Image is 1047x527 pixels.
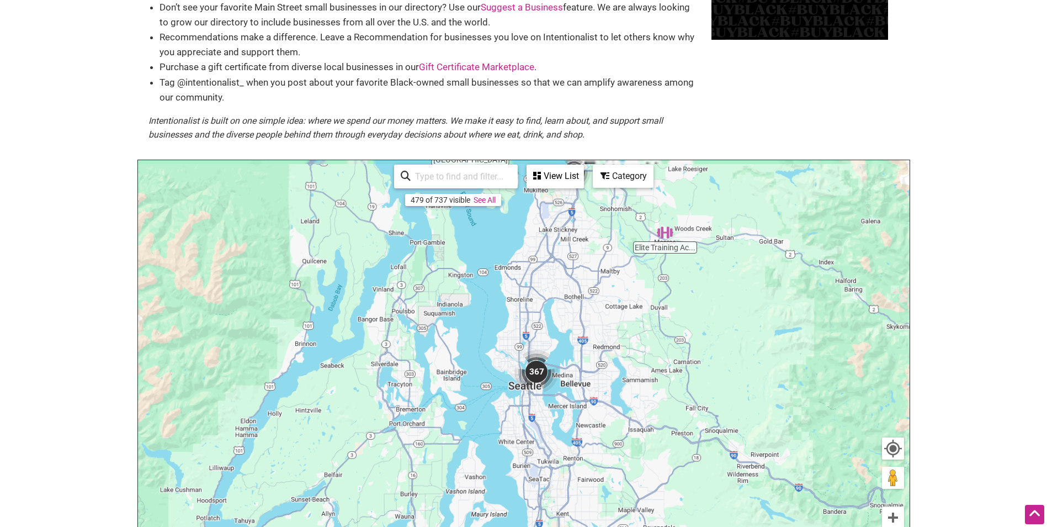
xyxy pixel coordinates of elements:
li: Recommendations make a difference. Leave a Recommendation for businesses you love on Intentionali... [160,30,700,60]
a: Suggest a Business [481,2,563,13]
div: 19 [557,156,591,189]
div: Filter by category [593,165,653,188]
a: See All [474,196,496,204]
li: Tag @intentionalist_ when you post about your favorite Black-owned small businesses so that we ca... [160,75,700,105]
div: 367 [514,350,559,394]
div: Scroll Back to Top [1025,505,1044,524]
a: Gift Certificate Marketplace [419,61,534,72]
input: Type to find and filter... [411,166,511,187]
button: Your Location [882,438,904,460]
div: Category [594,166,652,187]
em: Intentionalist is built on one simple idea: where we spend our money matters. We make it easy to ... [148,115,663,140]
div: Elite Training Academy [657,224,673,241]
li: Purchase a gift certificate from diverse local businesses in our . [160,60,700,75]
div: See a list of the visible businesses [527,165,584,188]
button: Drag Pegman onto the map to open Street View [882,467,904,489]
div: 479 of 737 visible [411,196,470,204]
div: Type to search and filter [394,165,518,188]
div: View List [528,166,583,187]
